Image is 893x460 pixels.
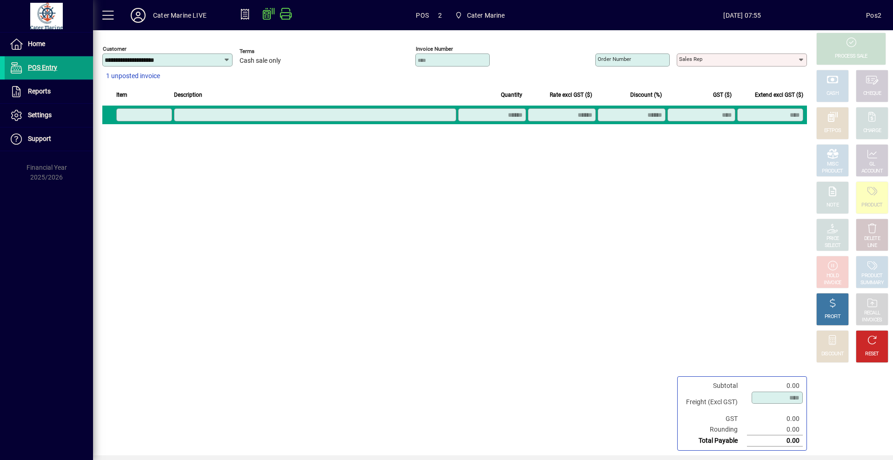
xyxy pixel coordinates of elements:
td: Total Payable [681,435,747,447]
div: PRODUCT [861,273,882,280]
span: POS [416,8,429,23]
span: Cash sale only [240,57,281,65]
span: Reports [28,87,51,95]
div: HOLD [826,273,839,280]
a: Settings [5,104,93,127]
td: 0.00 [747,424,803,435]
div: NOTE [826,202,839,209]
div: CHARGE [863,127,881,134]
div: DELETE [864,235,880,242]
a: Reports [5,80,93,103]
div: PROFIT [825,313,840,320]
div: RESET [865,351,879,358]
td: 0.00 [747,380,803,391]
div: LINE [867,242,877,249]
mat-label: Customer [103,46,127,52]
div: PRICE [826,235,839,242]
div: CASH [826,90,839,97]
div: INVOICES [862,317,882,324]
span: GST ($) [713,90,732,100]
span: Extend excl GST ($) [755,90,803,100]
button: 1 unposted invoice [102,68,164,85]
span: Home [28,40,45,47]
td: GST [681,413,747,424]
span: [DATE] 07:55 [619,8,866,23]
div: PROCESS SALE [835,53,867,60]
td: Freight (Excl GST) [681,391,747,413]
div: SELECT [825,242,841,249]
div: PRODUCT [861,202,882,209]
div: RECALL [864,310,880,317]
span: Item [116,90,127,100]
span: Cater Marine [451,7,509,24]
span: Cater Marine [467,8,505,23]
mat-label: Sales rep [679,56,702,62]
span: Quantity [501,90,522,100]
mat-label: Order number [598,56,631,62]
div: EFTPOS [824,127,841,134]
td: 0.00 [747,413,803,424]
div: Pos2 [866,8,881,23]
div: GL [869,161,875,168]
div: MISC [827,161,838,168]
a: Home [5,33,93,56]
div: INVOICE [824,280,841,287]
td: Rounding [681,424,747,435]
div: PRODUCT [822,168,843,175]
a: Support [5,127,93,151]
div: ACCOUNT [861,168,883,175]
span: Support [28,135,51,142]
span: 2 [438,8,442,23]
div: DISCOUNT [821,351,844,358]
button: Profile [123,7,153,24]
span: 1 unposted invoice [106,71,160,81]
div: Cater Marine LIVE [153,8,207,23]
span: POS Entry [28,64,57,71]
td: 0.00 [747,435,803,447]
div: SUMMARY [860,280,884,287]
span: Description [174,90,202,100]
td: Subtotal [681,380,747,391]
span: Terms [240,48,295,54]
span: Discount (%) [630,90,662,100]
span: Settings [28,111,52,119]
span: Rate excl GST ($) [550,90,592,100]
div: CHEQUE [863,90,881,97]
mat-label: Invoice number [416,46,453,52]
